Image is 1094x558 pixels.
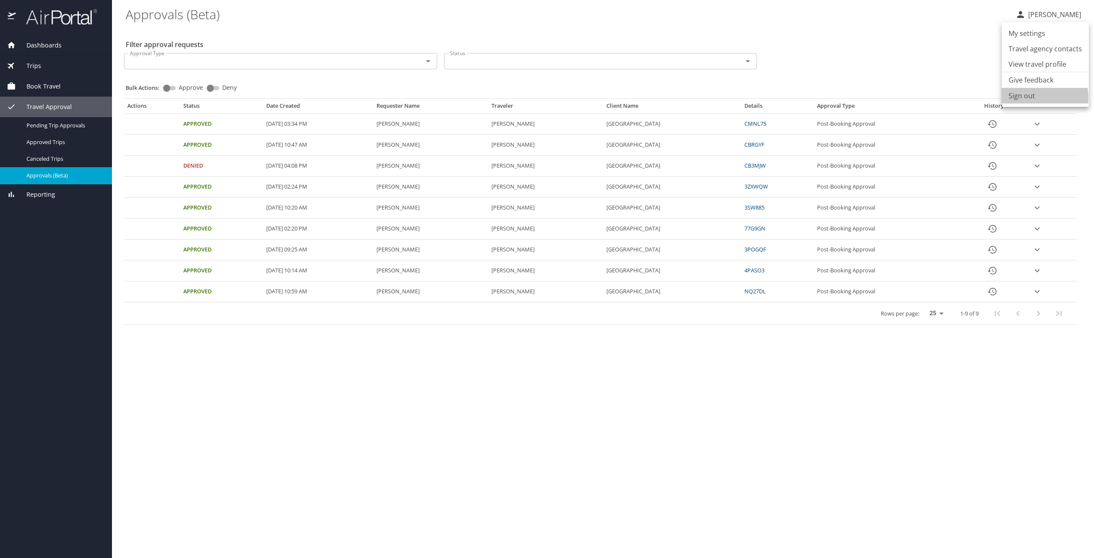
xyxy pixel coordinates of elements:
[1002,88,1089,103] li: Sign out
[1009,75,1053,85] a: Give feedback
[1002,41,1089,56] a: Travel agency contacts
[1002,56,1089,72] a: View travel profile
[1002,26,1089,41] a: My settings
